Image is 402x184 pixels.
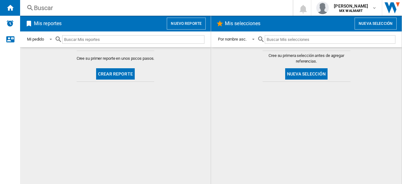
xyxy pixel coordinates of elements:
span: [PERSON_NAME] [334,3,368,9]
input: Buscar Mis reportes [62,35,204,44]
h2: Mis selecciones [224,18,262,30]
b: MX WALMART [339,9,363,13]
input: Buscar Mis selecciones [265,35,395,44]
div: Mi pedido [27,37,44,42]
button: Nuevo reporte [167,18,206,30]
span: Cree su primera selección antes de agregar referencias. [263,53,350,64]
img: alerts-logo.svg [6,20,14,27]
button: Crear reporte [96,68,135,80]
button: Nueva selección [355,18,397,30]
button: Nueva selección [285,68,328,80]
h2: Mis reportes [33,18,63,30]
img: profile.jpg [316,2,329,14]
div: Por nombre asc. [218,37,247,42]
div: Buscar [34,3,276,12]
span: Cree su primer reporte en unos pocos pasos. [77,56,155,61]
